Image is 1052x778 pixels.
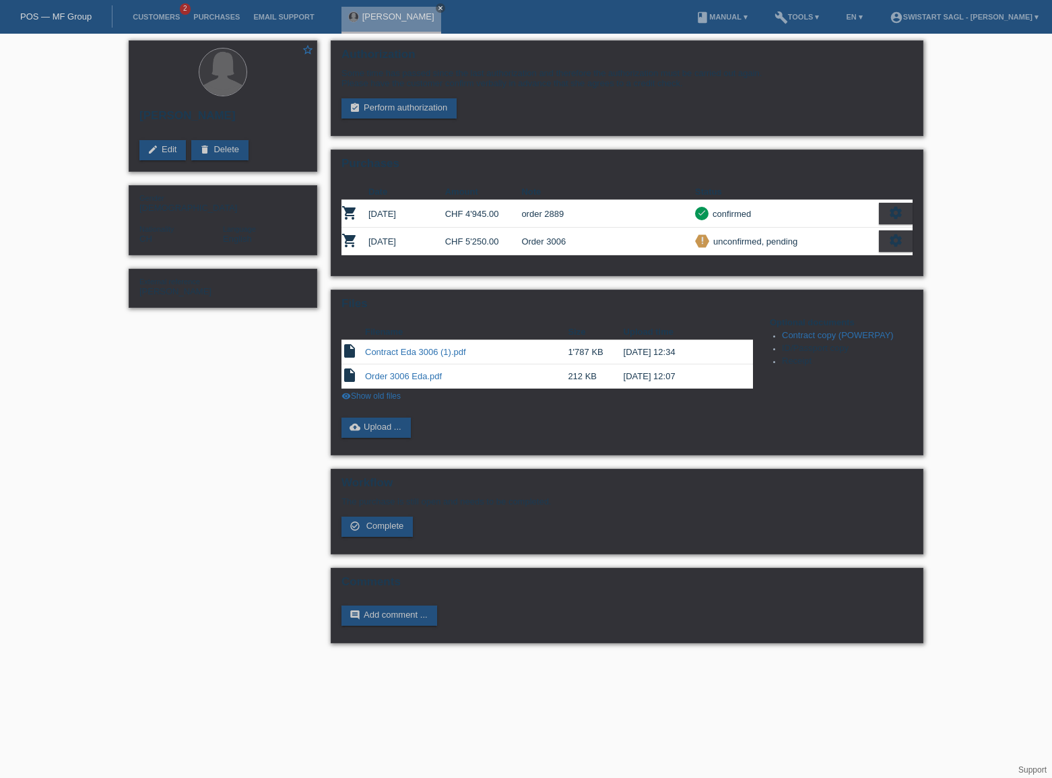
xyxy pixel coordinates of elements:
[139,140,186,160] a: editEdit
[782,330,894,340] a: Contract copy (POWERPAY)
[223,225,256,233] span: Language
[139,109,306,129] h2: [PERSON_NAME]
[139,225,174,233] span: Nationality
[199,144,210,155] i: delete
[368,200,445,228] td: [DATE]
[768,13,826,21] a: buildTools ▾
[568,340,623,364] td: 1'787 KB
[341,517,413,537] a: check_circle_outline Complete
[341,157,913,177] h2: Purchases
[437,5,444,11] i: close
[341,418,411,438] a: cloud_uploadUpload ...
[341,476,913,496] h2: Workflow
[302,44,314,56] i: star_border
[782,343,913,356] li: ID/Passport copy
[775,11,788,24] i: build
[697,208,706,218] i: check
[568,324,623,340] th: Size
[1018,765,1047,775] a: Support
[341,48,913,68] h2: Authorization
[341,98,457,119] a: assignment_turned_inPerform authorization
[770,317,913,327] h4: Optional documents
[521,228,695,255] td: Order 3006
[445,184,522,200] th: Amount
[341,297,913,317] h2: Files
[365,324,568,340] th: Filename
[341,367,358,383] i: insert_drive_file
[695,184,879,200] th: Status
[366,521,404,531] span: Complete
[341,606,437,626] a: commentAdd comment ...
[350,422,360,432] i: cloud_upload
[350,102,360,113] i: assignment_turned_in
[139,194,164,202] span: Gender
[191,140,249,160] a: deleteDelete
[246,13,321,21] a: Email Support
[624,340,734,364] td: [DATE] 12:34
[782,356,913,368] li: Receipt
[365,371,442,381] a: Order 3006 Eda.pdf
[139,193,223,213] div: [DEMOGRAPHIC_DATA]
[698,236,707,245] i: priority_high
[365,347,466,357] a: Contract Eda 3006 (1).pdf
[445,228,522,255] td: CHF 5'250.00
[368,184,445,200] th: Date
[883,13,1045,21] a: account_circleSwistart Sagl - [PERSON_NAME] ▾
[341,575,913,595] h2: Comments
[341,343,358,359] i: insert_drive_file
[696,11,709,24] i: book
[126,13,187,21] a: Customers
[521,184,695,200] th: Note
[445,200,522,228] td: CHF 4'945.00
[350,610,360,620] i: comment
[302,44,314,58] a: star_border
[341,391,401,401] a: visibilityShow old files
[840,13,869,21] a: EN ▾
[888,205,903,220] i: settings
[568,364,623,389] td: 212 KB
[139,276,223,296] div: [PERSON_NAME]
[341,205,358,221] i: POSP00024233
[709,207,751,221] div: confirmed
[709,234,797,249] div: unconfirmed, pending
[20,11,92,22] a: POS — MF Group
[147,144,158,155] i: edit
[624,364,734,389] td: [DATE] 12:07
[521,200,695,228] td: order 2889
[436,3,445,13] a: close
[888,233,903,248] i: settings
[368,228,445,255] td: [DATE]
[187,13,246,21] a: Purchases
[341,496,913,507] p: The purchase is still open and needs to be completed.
[341,232,358,249] i: POSP00028492
[624,324,734,340] th: Upload time
[362,11,434,22] a: [PERSON_NAME]
[689,13,754,21] a: bookManual ▾
[180,3,191,15] span: 2
[890,11,903,24] i: account_circle
[139,278,200,286] span: External reference
[341,68,913,88] div: Some time has passed since the last authorization and therefore the authorization must be carried...
[341,391,351,401] i: visibility
[139,234,152,244] span: Switzerland
[350,521,360,531] i: check_circle_outline
[223,234,252,244] span: English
